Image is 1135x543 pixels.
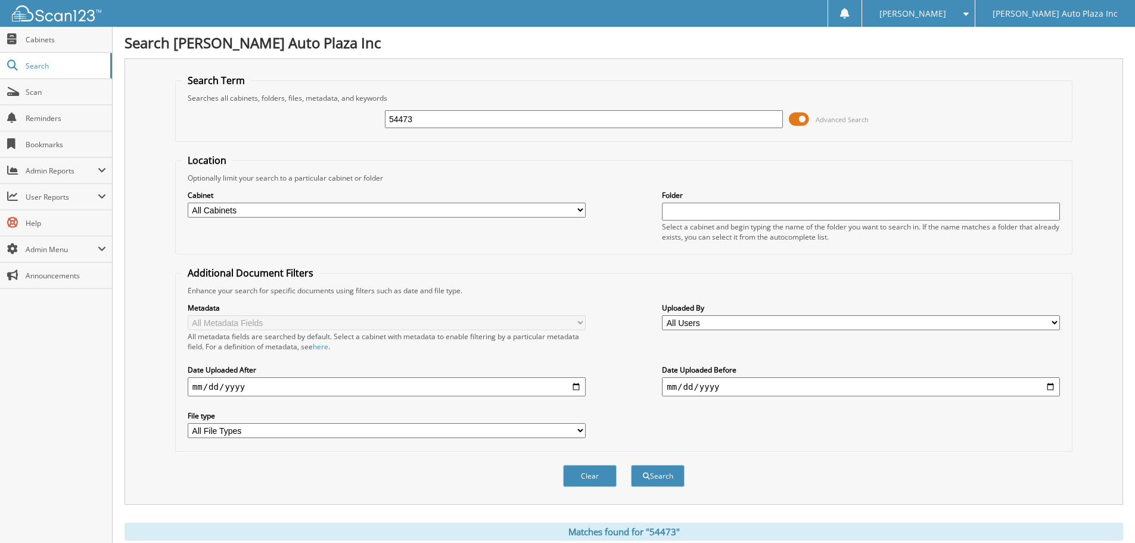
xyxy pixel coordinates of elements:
[182,93,1066,103] div: Searches all cabinets, folders, files, metadata, and keywords
[816,115,869,124] span: Advanced Search
[662,377,1060,396] input: end
[26,192,98,202] span: User Reports
[879,10,946,17] span: [PERSON_NAME]
[563,465,617,487] button: Clear
[182,154,232,167] legend: Location
[182,266,319,280] legend: Additional Document Filters
[188,365,586,375] label: Date Uploaded After
[662,222,1060,242] div: Select a cabinet and begin typing the name of the folder you want to search in. If the name match...
[26,113,106,123] span: Reminders
[26,87,106,97] span: Scan
[662,303,1060,313] label: Uploaded By
[182,74,251,87] legend: Search Term
[125,33,1123,52] h1: Search [PERSON_NAME] Auto Plaza Inc
[662,190,1060,200] label: Folder
[188,303,586,313] label: Metadata
[188,377,586,396] input: start
[188,411,586,421] label: File type
[182,173,1066,183] div: Optionally limit your search to a particular cabinet or folder
[188,190,586,200] label: Cabinet
[182,286,1066,296] div: Enhance your search for specific documents using filters such as date and file type.
[26,271,106,281] span: Announcements
[12,5,101,21] img: scan123-logo-white.svg
[993,10,1118,17] span: [PERSON_NAME] Auto Plaza Inc
[26,244,98,255] span: Admin Menu
[631,465,685,487] button: Search
[662,365,1060,375] label: Date Uploaded Before
[26,139,106,150] span: Bookmarks
[26,166,98,176] span: Admin Reports
[313,342,328,352] a: here
[188,331,586,352] div: All metadata fields are searched by default. Select a cabinet with metadata to enable filtering b...
[26,61,104,71] span: Search
[26,35,106,45] span: Cabinets
[26,218,106,228] span: Help
[125,523,1123,541] div: Matches found for "54473"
